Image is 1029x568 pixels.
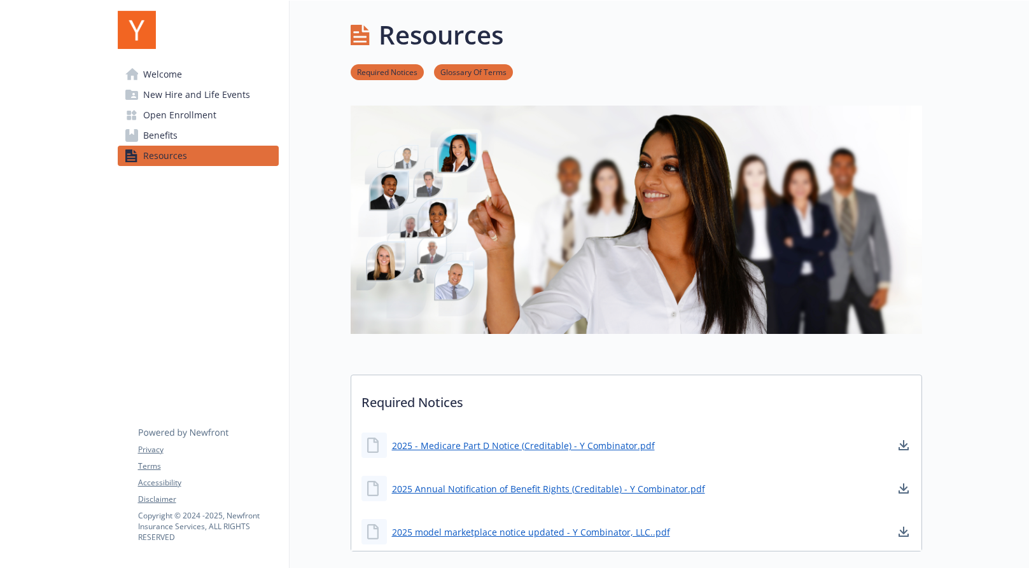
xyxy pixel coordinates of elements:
[143,125,178,146] span: Benefits
[138,477,278,488] a: Accessibility
[138,494,278,505] a: Disclaimer
[351,66,424,78] a: Required Notices
[138,461,278,472] a: Terms
[118,146,279,166] a: Resources
[896,524,911,539] a: download document
[118,125,279,146] a: Benefits
[379,16,503,54] h1: Resources
[118,105,279,125] a: Open Enrollment
[392,439,655,452] a: 2025 - Medicare Part D Notice (Creditable) - Y Combinator.pdf
[143,105,216,125] span: Open Enrollment
[138,444,278,455] a: Privacy
[143,64,182,85] span: Welcome
[118,85,279,105] a: New Hire and Life Events
[351,375,921,422] p: Required Notices
[143,85,250,105] span: New Hire and Life Events
[896,481,911,496] a: download document
[118,64,279,85] a: Welcome
[392,525,670,539] a: 2025 model marketplace notice updated - Y Combinator, LLC..pdf
[143,146,187,166] span: Resources
[392,482,705,495] a: 2025 Annual Notification of Benefit Rights (Creditable) - Y Combinator.pdf
[896,438,911,453] a: download document
[138,510,278,543] p: Copyright © 2024 - 2025 , Newfront Insurance Services, ALL RIGHTS RESERVED
[434,66,513,78] a: Glossary Of Terms
[351,106,922,334] img: resources page banner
